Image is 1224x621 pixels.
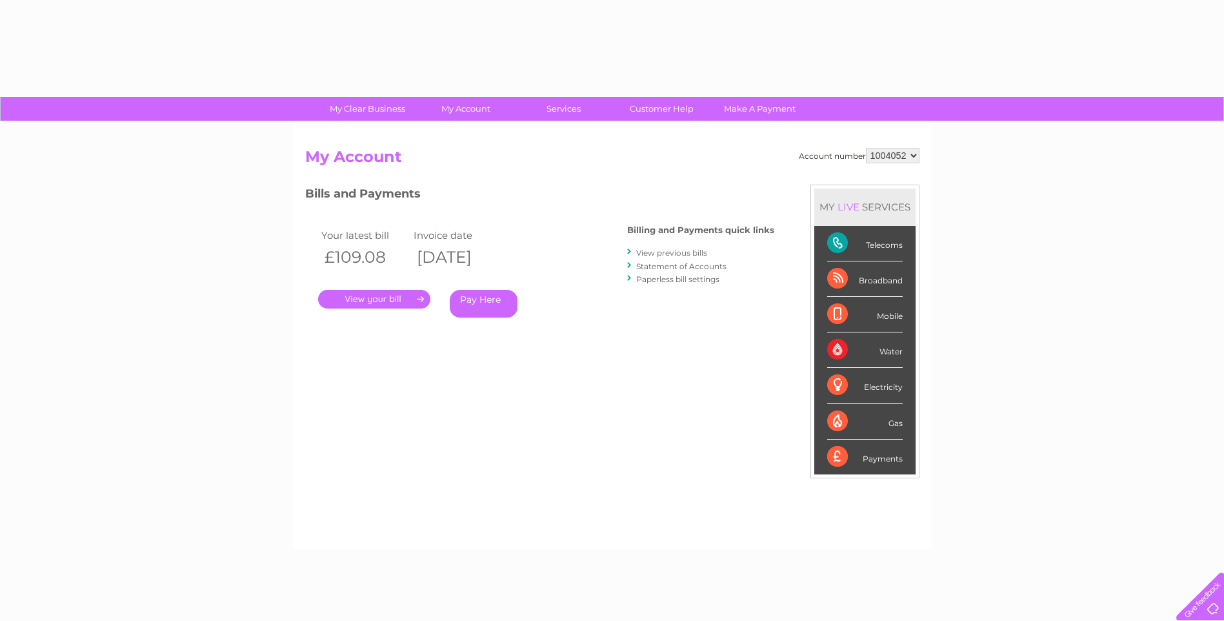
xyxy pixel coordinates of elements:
[827,226,903,261] div: Telecoms
[412,97,519,121] a: My Account
[636,261,727,271] a: Statement of Accounts
[827,404,903,440] div: Gas
[510,97,617,121] a: Services
[305,148,919,172] h2: My Account
[827,368,903,403] div: Electricity
[835,201,862,213] div: LIVE
[707,97,813,121] a: Make A Payment
[636,274,719,284] a: Paperless bill settings
[636,248,707,258] a: View previous bills
[318,244,411,270] th: £109.08
[814,188,916,225] div: MY SERVICES
[608,97,715,121] a: Customer Help
[410,227,503,244] td: Invoice date
[627,225,774,235] h4: Billing and Payments quick links
[827,440,903,474] div: Payments
[314,97,421,121] a: My Clear Business
[827,332,903,368] div: Water
[318,290,430,309] a: .
[305,185,774,207] h3: Bills and Payments
[318,227,411,244] td: Your latest bill
[410,244,503,270] th: [DATE]
[450,290,517,318] a: Pay Here
[827,261,903,297] div: Broadband
[827,297,903,332] div: Mobile
[799,148,919,163] div: Account number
